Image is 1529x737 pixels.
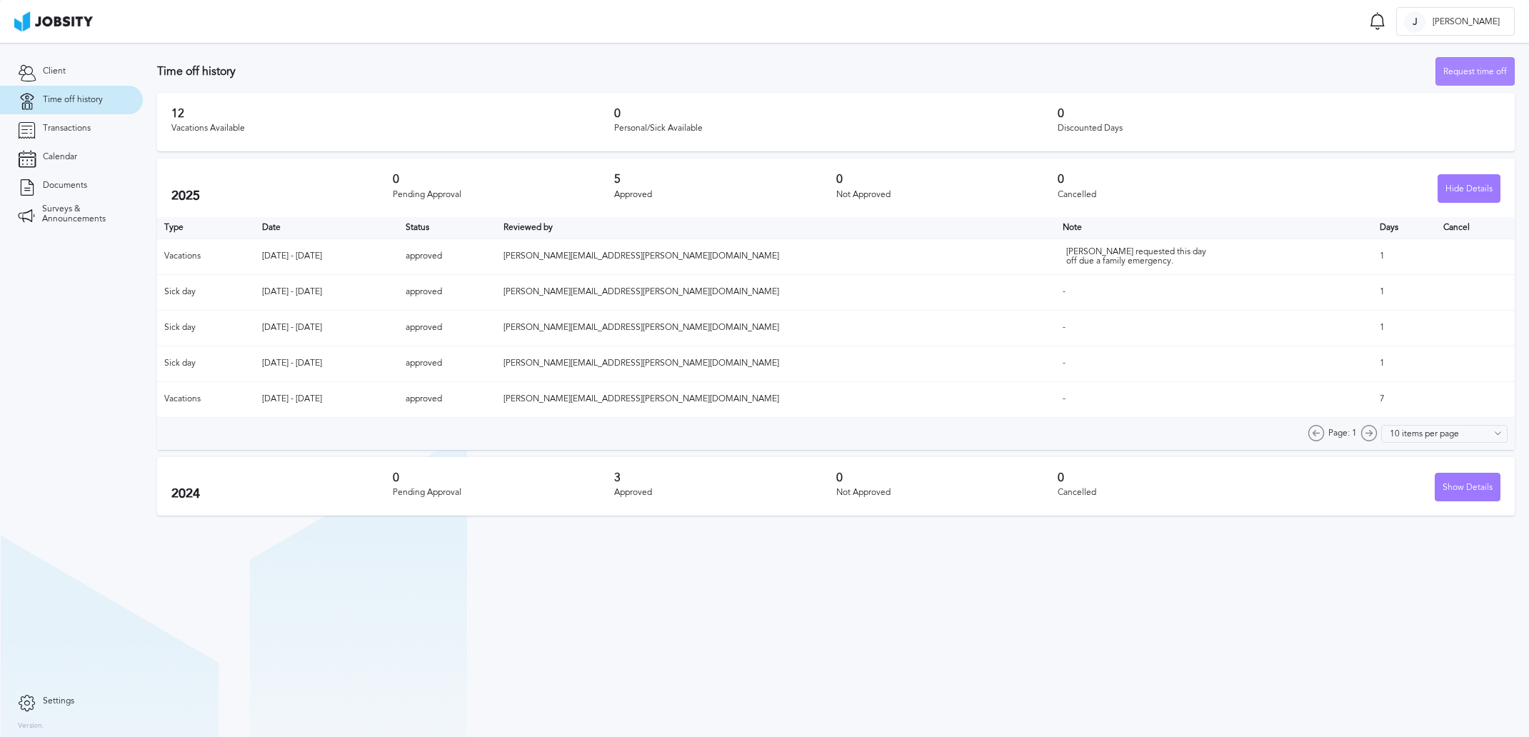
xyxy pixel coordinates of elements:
td: [DATE] - [DATE] [255,274,398,310]
button: Hide Details [1438,174,1500,203]
span: [PERSON_NAME][EMAIL_ADDRESS][PERSON_NAME][DOMAIN_NAME] [503,322,779,332]
td: 7 [1373,381,1436,417]
span: Surveys & Announcements [42,204,125,224]
div: Request time off [1436,58,1514,86]
span: Client [43,66,66,76]
span: [PERSON_NAME][EMAIL_ADDRESS][PERSON_NAME][DOMAIN_NAME] [503,358,779,368]
th: Type [157,217,255,239]
h3: 0 [393,173,614,186]
td: approved [398,310,496,346]
span: Documents [43,181,87,191]
th: Toggle SortBy [1056,217,1373,239]
td: Vacations [157,381,255,417]
div: Approved [614,488,836,498]
div: Cancelled [1058,488,1279,498]
span: [PERSON_NAME][EMAIL_ADDRESS][PERSON_NAME][DOMAIN_NAME] [503,393,779,403]
span: Time off history [43,95,103,105]
div: Hide Details [1438,175,1500,204]
div: Cancelled [1058,190,1279,200]
td: [DATE] - [DATE] [255,239,398,274]
h2: 2024 [171,486,393,501]
div: Pending Approval [393,488,614,498]
div: Show Details [1435,473,1500,502]
span: - [1063,322,1066,332]
td: approved [398,239,496,274]
div: Discounted Days [1058,124,1500,134]
h3: 0 [1058,471,1279,484]
span: [PERSON_NAME] [1425,17,1507,27]
h3: 0 [393,471,614,484]
button: J[PERSON_NAME] [1396,7,1515,36]
h3: 0 [614,107,1057,120]
div: J [1404,11,1425,33]
label: Version: [18,722,44,731]
span: Calendar [43,152,77,162]
span: [PERSON_NAME][EMAIL_ADDRESS][PERSON_NAME][DOMAIN_NAME] [503,251,779,261]
h3: 3 [614,471,836,484]
th: Toggle SortBy [496,217,1056,239]
span: Transactions [43,124,91,134]
td: [DATE] - [DATE] [255,381,398,417]
td: 1 [1373,239,1436,274]
td: 1 [1373,274,1436,310]
span: Page: 1 [1328,428,1357,438]
div: [PERSON_NAME] requested this day off due a family emergency. [1066,247,1209,267]
td: [DATE] - [DATE] [255,346,398,381]
div: Personal/Sick Available [614,124,1057,134]
th: Toggle SortBy [398,217,496,239]
button: Show Details [1435,473,1500,501]
button: Request time off [1435,57,1515,86]
td: Vacations [157,239,255,274]
h2: 2025 [171,189,393,204]
h3: 0 [1058,107,1500,120]
h3: 0 [836,471,1058,484]
td: approved [398,274,496,310]
td: [DATE] - [DATE] [255,310,398,346]
td: 1 [1373,346,1436,381]
span: - [1063,358,1066,368]
h3: 5 [614,173,836,186]
h3: 0 [1058,173,1279,186]
td: approved [398,346,496,381]
td: Sick day [157,310,255,346]
div: Vacations Available [171,124,614,134]
span: - [1063,286,1066,296]
h3: 0 [836,173,1058,186]
span: - [1063,393,1066,403]
th: Toggle SortBy [255,217,398,239]
div: Approved [614,190,836,200]
img: ab4bad089aa723f57921c736e9817d99.png [14,11,93,31]
h3: 12 [171,107,614,120]
div: Not Approved [836,190,1058,200]
div: Not Approved [836,488,1058,498]
td: Sick day [157,274,255,310]
td: approved [398,381,496,417]
th: Cancel [1436,217,1515,239]
td: Sick day [157,346,255,381]
div: Pending Approval [393,190,614,200]
span: [PERSON_NAME][EMAIL_ADDRESS][PERSON_NAME][DOMAIN_NAME] [503,286,779,296]
h3: Time off history [157,65,1435,78]
span: Settings [43,696,74,706]
td: 1 [1373,310,1436,346]
th: Days [1373,217,1436,239]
